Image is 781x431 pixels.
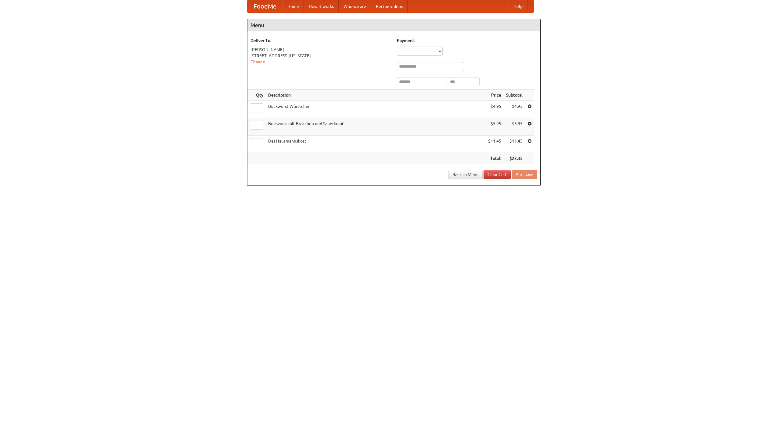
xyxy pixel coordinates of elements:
[486,90,504,101] th: Price
[448,170,483,179] a: Back to Menu
[339,0,371,12] a: Who we are
[512,170,537,179] button: Purchase
[486,118,504,136] td: $5.95
[250,53,391,59] div: [STREET_ADDRESS][US_STATE]
[371,0,408,12] a: Recipe videos
[266,101,486,118] td: Bockwurst Würstchen
[486,136,504,153] td: $11.45
[250,59,265,64] a: Change
[266,90,486,101] th: Description
[504,90,525,101] th: Subtotal
[304,0,339,12] a: How it works
[504,101,525,118] td: $4.95
[247,90,266,101] th: Qty
[250,47,391,53] div: [PERSON_NAME]
[247,0,283,12] a: FoodMe
[509,0,527,12] a: Help
[504,118,525,136] td: $5.95
[504,153,525,164] th: $22.35
[486,101,504,118] td: $4.95
[397,37,537,44] h5: Payment:
[283,0,304,12] a: Home
[250,37,391,44] h5: Deliver To:
[247,19,540,31] h4: Menu
[504,136,525,153] td: $11.45
[266,118,486,136] td: Bratwurst mit Brötchen und Sauerkraut
[266,136,486,153] td: Das Hausmannskost
[484,170,511,179] a: Clear Cart
[486,153,504,164] th: Total:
